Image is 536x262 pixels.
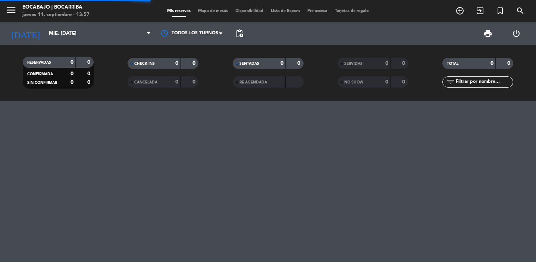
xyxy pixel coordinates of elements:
[280,61,283,66] strong: 0
[239,81,267,84] span: RE AGENDADA
[402,61,407,66] strong: 0
[304,9,331,13] span: Pre-acceso
[175,61,178,66] strong: 0
[6,4,17,16] i: menu
[512,29,521,38] i: power_settings_new
[192,79,197,85] strong: 0
[6,25,45,42] i: [DATE]
[27,81,57,85] span: SIN CONFIRMAR
[27,72,53,76] span: CONFIRMADA
[27,61,51,64] span: RESERVADAS
[297,61,302,66] strong: 0
[87,71,92,76] strong: 0
[344,81,363,84] span: NO SHOW
[163,9,194,13] span: Mis reservas
[175,79,178,85] strong: 0
[134,62,155,66] span: CHECK INS
[235,29,244,38] span: pending_actions
[134,81,157,84] span: CANCELADA
[496,6,505,15] i: turned_in_not
[385,61,388,66] strong: 0
[507,61,512,66] strong: 0
[502,22,530,45] div: LOG OUT
[70,60,73,65] strong: 0
[516,6,525,15] i: search
[69,29,78,38] i: arrow_drop_down
[70,80,73,85] strong: 0
[239,62,259,66] span: SENTADAS
[476,6,485,15] i: exit_to_app
[385,79,388,85] strong: 0
[344,62,363,66] span: SERVIDAS
[455,78,513,86] input: Filtrar por nombre...
[70,71,73,76] strong: 0
[22,11,90,19] div: jueves 11. septiembre - 13:57
[87,60,92,65] strong: 0
[6,4,17,18] button: menu
[446,78,455,86] i: filter_list
[232,9,267,13] span: Disponibilidad
[455,6,464,15] i: add_circle_outline
[22,4,90,11] div: BOCABAJO | BOCARRIBA
[490,61,493,66] strong: 0
[194,9,232,13] span: Mapa de mesas
[192,61,197,66] strong: 0
[483,29,492,38] span: print
[87,80,92,85] strong: 0
[447,62,458,66] span: TOTAL
[402,79,407,85] strong: 0
[267,9,304,13] span: Lista de Espera
[331,9,373,13] span: Tarjetas de regalo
